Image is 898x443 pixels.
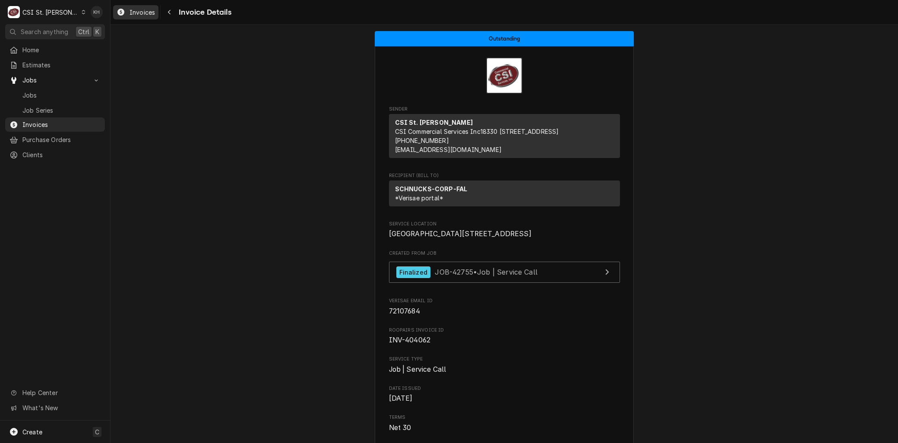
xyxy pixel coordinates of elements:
a: Invoices [113,5,158,19]
a: [PHONE_NUMBER] [395,137,449,144]
strong: SCHNUCKS-CORP-FAL [395,185,468,193]
div: C [8,6,20,18]
span: Net 30 [389,424,411,432]
span: Terms [389,423,620,433]
span: Invoice Details [176,6,231,18]
span: Service Type [389,356,620,363]
span: Roopairs Invoice ID [389,327,620,334]
span: K [95,27,99,36]
div: KH [91,6,103,18]
span: Purchase Orders [22,135,101,144]
span: Ctrl [78,27,89,36]
a: Home [5,43,105,57]
span: *Verisae portal* [395,194,444,202]
div: Verisae email ID [389,297,620,316]
a: Go to What's New [5,401,105,415]
strong: CSI St. [PERSON_NAME] [395,119,473,126]
a: Invoices [5,117,105,132]
div: Status [375,31,634,46]
a: [EMAIL_ADDRESS][DOMAIN_NAME] [395,146,502,153]
span: Verisae email ID [389,306,620,316]
span: Verisae email ID [389,297,620,304]
span: Clients [22,150,101,159]
div: Invoice Sender [389,106,620,162]
div: Roopairs Invoice ID [389,327,620,345]
span: Job Series [22,106,101,115]
div: Invoice Recipient [389,172,620,210]
span: Recipient (Bill To) [389,172,620,179]
a: Go to Jobs [5,73,105,87]
div: Recipient (Bill To) [389,180,620,206]
a: Clients [5,148,105,162]
div: Kyley Hunnicutt's Avatar [91,6,103,18]
button: Navigate back [162,5,176,19]
span: Roopairs Invoice ID [389,335,620,345]
img: Logo [486,57,522,94]
span: Date Issued [389,393,620,404]
div: Service Location [389,221,620,239]
span: Create [22,428,42,436]
div: CSI St. Louis's Avatar [8,6,20,18]
span: 72107684 [389,307,420,315]
span: Terms [389,414,620,421]
a: Jobs [5,88,105,102]
a: Purchase Orders [5,133,105,147]
span: Created From Job [389,250,620,257]
a: Job Series [5,103,105,117]
span: Estimates [22,60,101,70]
span: What's New [22,403,100,412]
span: Date Issued [389,385,620,392]
div: Finalized [396,266,430,278]
div: Service Type [389,356,620,374]
span: Invoices [22,120,101,129]
span: Outstanding [489,36,520,41]
span: Service Location [389,229,620,239]
span: INV-404062 [389,336,431,344]
span: C [95,427,99,437]
button: Search anythingCtrlK [5,24,105,39]
a: Estimates [5,58,105,72]
span: Jobs [22,91,101,100]
span: Job | Service Call [389,365,446,373]
div: Created From Job [389,250,620,287]
a: Go to Help Center [5,386,105,400]
span: JOB-42755 • Job | Service Call [435,268,538,276]
span: Invoices [130,8,155,17]
span: Home [22,45,101,54]
a: View Job [389,262,620,283]
div: CSI St. [PERSON_NAME] [22,8,79,17]
span: Sender [389,106,620,113]
div: Sender [389,114,620,158]
span: [GEOGRAPHIC_DATA][STREET_ADDRESS] [389,230,531,238]
span: CSI Commercial Services Inc18330 [STREET_ADDRESS] [395,128,559,135]
div: Terms [389,414,620,433]
span: Search anything [21,27,68,36]
span: [DATE] [389,394,413,402]
div: Date Issued [389,385,620,404]
div: Sender [389,114,620,161]
span: Service Location [389,221,620,228]
span: Help Center [22,388,100,397]
span: Service Type [389,364,620,375]
div: Recipient (Bill To) [389,180,620,210]
span: Jobs [22,76,88,85]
